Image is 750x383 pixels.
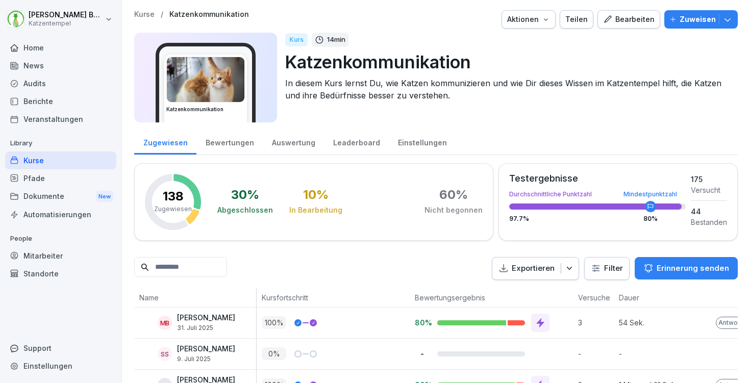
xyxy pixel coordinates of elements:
[5,247,116,265] a: Mitarbeiter
[5,110,116,128] a: Veranstaltungen
[217,205,273,215] div: Abgeschlossen
[578,348,614,359] p: -
[5,74,116,92] a: Audits
[415,292,568,303] p: Bewertungsergebnis
[565,14,588,25] div: Teilen
[619,292,660,303] p: Dauer
[139,292,251,303] p: Name
[166,106,245,113] h3: Katzenkommunikation
[134,10,155,19] a: Kurse
[603,14,655,25] div: Bearbeiten
[424,205,483,215] div: Nicht begonnen
[158,347,172,361] div: SS
[5,265,116,283] a: Standorte
[177,324,235,331] p: 31. Juli 2025
[163,190,184,202] p: 138
[324,129,389,155] a: Leaderboard
[303,189,329,201] div: 10 %
[502,10,556,29] button: Aktionen
[167,57,244,102] img: slr3n71ht72n64tortf4spcx.png
[5,231,116,247] p: People
[154,205,192,214] p: Zugewiesen
[619,317,665,328] p: 54 Sek.
[560,10,593,29] button: Teilen
[415,349,429,359] p: -
[507,14,550,25] div: Aktionen
[158,316,172,330] div: MB
[196,129,263,155] a: Bewertungen
[289,205,342,215] div: In Bearbeitung
[177,355,235,363] p: 9. Juli 2025
[415,318,429,327] p: 80%
[134,129,196,155] a: Zugewiesen
[578,292,609,303] p: Versuche
[5,151,116,169] a: Kurse
[578,317,614,328] p: 3
[643,216,658,222] div: 80 %
[177,314,235,322] p: [PERSON_NAME]
[29,20,103,27] p: Katzentempel
[327,35,345,45] p: 14 min
[691,185,727,195] div: Versucht
[439,189,468,201] div: 60 %
[512,263,555,274] p: Exportieren
[231,189,259,201] div: 30 %
[623,191,677,197] div: Mindestpunktzahl
[509,191,686,197] div: Durchschnittliche Punktzahl
[664,10,738,29] button: Zuweisen
[263,129,324,155] a: Auswertung
[691,217,727,227] div: Bestanden
[585,258,629,279] button: Filter
[285,77,730,101] p: In diesem Kurs lernst Du, wie Katzen kommunizieren und wie Dir dieses Wissen im Katzentempel hilf...
[5,169,116,187] a: Pfade
[5,135,116,151] p: Library
[29,11,103,19] p: [PERSON_NAME] Benedix
[680,14,716,25] p: Zuweisen
[691,174,727,185] div: 175
[492,257,579,280] button: Exportieren
[5,339,116,357] div: Support
[509,174,686,183] div: Testergebnisse
[691,206,727,217] div: 44
[177,345,235,353] p: [PERSON_NAME]
[169,10,249,19] a: Katzenkommunikation
[262,292,405,303] p: Kursfortschritt
[591,263,623,273] div: Filter
[5,39,116,57] a: Home
[285,49,730,75] p: Katzenkommunikation
[5,187,116,206] a: DokumenteNew
[657,263,729,274] p: Erinnerung senden
[389,129,456,155] a: Einstellungen
[509,216,686,222] div: 97.7 %
[5,187,116,206] div: Dokumente
[5,57,116,74] a: News
[5,357,116,375] a: Einstellungen
[262,347,286,360] p: 0 %
[597,10,660,29] button: Bearbeiten
[96,191,113,202] div: New
[262,316,286,329] p: 100 %
[285,33,308,46] div: Kurs
[161,10,163,19] p: /
[5,206,116,223] a: Automatisierungen
[619,348,665,359] p: -
[5,92,116,110] a: Berichte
